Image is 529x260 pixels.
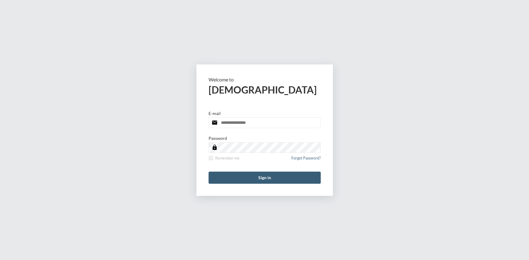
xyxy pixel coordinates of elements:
label: Remember me [209,156,239,160]
p: Password [209,136,227,141]
p: E-mail [209,111,221,116]
a: Forgot Password? [291,156,321,164]
p: Welcome to [209,77,321,82]
button: Sign in [209,172,321,184]
h2: [DEMOGRAPHIC_DATA] [209,84,321,96]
